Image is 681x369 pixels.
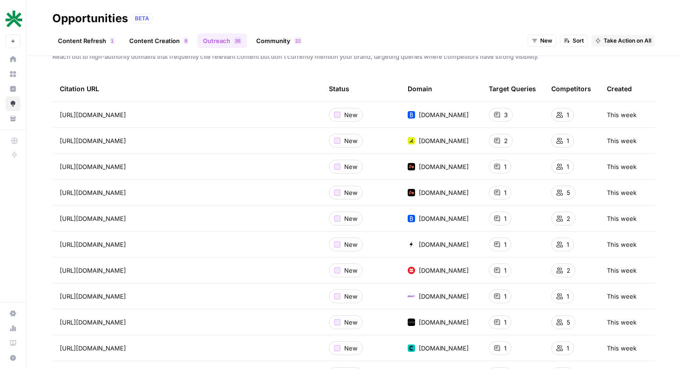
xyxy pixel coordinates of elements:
img: 9gbxh0fhzhfc7kjlbmpm74l6o7k7 [408,111,415,119]
a: Usage [6,321,20,336]
img: 3wjwodtrn260z6slao2bm7edua07 [408,319,415,326]
span: 5 [567,188,570,197]
span: 1 [504,292,506,301]
span: New [344,266,358,275]
span: This week [607,344,637,353]
span: 2 [504,136,508,145]
span: New [344,136,358,145]
span: [URL][DOMAIN_NAME] [60,292,126,301]
span: [URL][DOMAIN_NAME] [60,266,126,275]
span: Reach out to high-authority domains that frequently cite relevant content but don't currently men... [52,52,655,61]
span: This week [607,188,637,197]
button: Take Action on All [592,35,655,47]
button: Sort [560,35,588,47]
span: New [344,344,358,353]
span: This week [607,214,637,223]
span: New [344,110,358,119]
span: [URL][DOMAIN_NAME] [60,162,126,171]
div: BETA [132,14,152,23]
span: [URL][DOMAIN_NAME] [60,136,126,145]
span: 3 [235,37,238,44]
span: 1 [567,136,569,145]
img: lwa1ff0noqwrdp5hunhziej8d536 [408,163,415,170]
button: Workspace: vault [6,7,20,31]
span: 5 [238,37,240,44]
span: New [344,318,358,327]
span: Sort [573,37,584,45]
div: 35 [234,37,241,44]
span: 1 [567,344,569,353]
span: [DOMAIN_NAME] [419,188,469,197]
span: [URL][DOMAIN_NAME] [60,110,126,119]
span: [DOMAIN_NAME] [419,344,469,353]
span: [DOMAIN_NAME] [419,214,469,223]
span: 9 [184,37,187,44]
span: [DOMAIN_NAME] [419,110,469,119]
a: Outreach35 [197,33,247,48]
span: 1 [504,214,506,223]
span: [DOMAIN_NAME] [419,318,469,327]
div: Created [607,76,632,101]
img: qosh4q9htd70lklthw2z0i2zz70l [408,267,415,274]
span: 1 [567,292,569,301]
span: New [344,188,358,197]
a: Community22 [251,33,307,48]
span: New [344,240,358,249]
span: New [344,162,358,171]
span: This week [607,136,637,145]
a: Learning Hub [6,336,20,350]
span: [DOMAIN_NAME] [419,266,469,275]
span: 1 [504,188,506,197]
span: 2 [295,37,298,44]
button: Help + Support [6,350,20,365]
a: Home [6,52,20,67]
a: Content Refresh1 [52,33,120,48]
span: This week [607,318,637,327]
div: Citation URL [60,76,314,101]
span: This week [607,292,637,301]
img: gkzgs3lgielym5j0vn251sjh3yss [408,241,415,248]
div: Status [329,76,349,101]
span: 2 [567,214,570,223]
span: [URL][DOMAIN_NAME] [60,188,126,197]
div: 9 [183,37,188,44]
a: Insights [6,81,20,96]
img: nf1go40mjz97pdjmwnggo220ykkc [408,344,415,352]
span: This week [607,162,637,171]
a: Opportunities [6,96,20,111]
span: 1 [504,344,506,353]
span: New [344,214,358,223]
span: [DOMAIN_NAME] [419,240,469,249]
div: Target Queries [489,76,536,101]
span: 1 [504,240,506,249]
span: 1 [567,240,569,249]
span: 1 [567,110,569,119]
span: 1 [504,318,506,327]
span: This week [607,240,637,249]
img: mfgnf6vj6eye1p2yaoll4q39k10g [408,293,415,300]
a: Your Data [6,111,20,126]
span: Take Action on All [604,37,651,45]
div: 1 [110,37,114,44]
span: 1 [567,162,569,171]
img: lwa1ff0noqwrdp5hunhziej8d536 [408,189,415,196]
img: vault Logo [6,11,22,27]
span: [URL][DOMAIN_NAME] [60,344,126,353]
span: [URL][DOMAIN_NAME] [60,214,126,223]
img: 9gbxh0fhzhfc7kjlbmpm74l6o7k7 [408,215,415,222]
span: 2 [567,266,570,275]
span: 5 [567,318,570,327]
span: 1 [111,37,113,44]
div: Domain [408,76,432,101]
span: This week [607,266,637,275]
span: [DOMAIN_NAME] [419,162,469,171]
a: Content Creation9 [124,33,194,48]
span: [DOMAIN_NAME] [419,136,469,145]
a: Browse [6,67,20,81]
a: Settings [6,306,20,321]
div: 22 [294,37,302,44]
span: 1 [504,162,506,171]
span: New [540,37,552,45]
div: Opportunities [52,11,128,26]
img: 7qu06ljj934ye3fyzgpfrpph858h [408,137,415,144]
